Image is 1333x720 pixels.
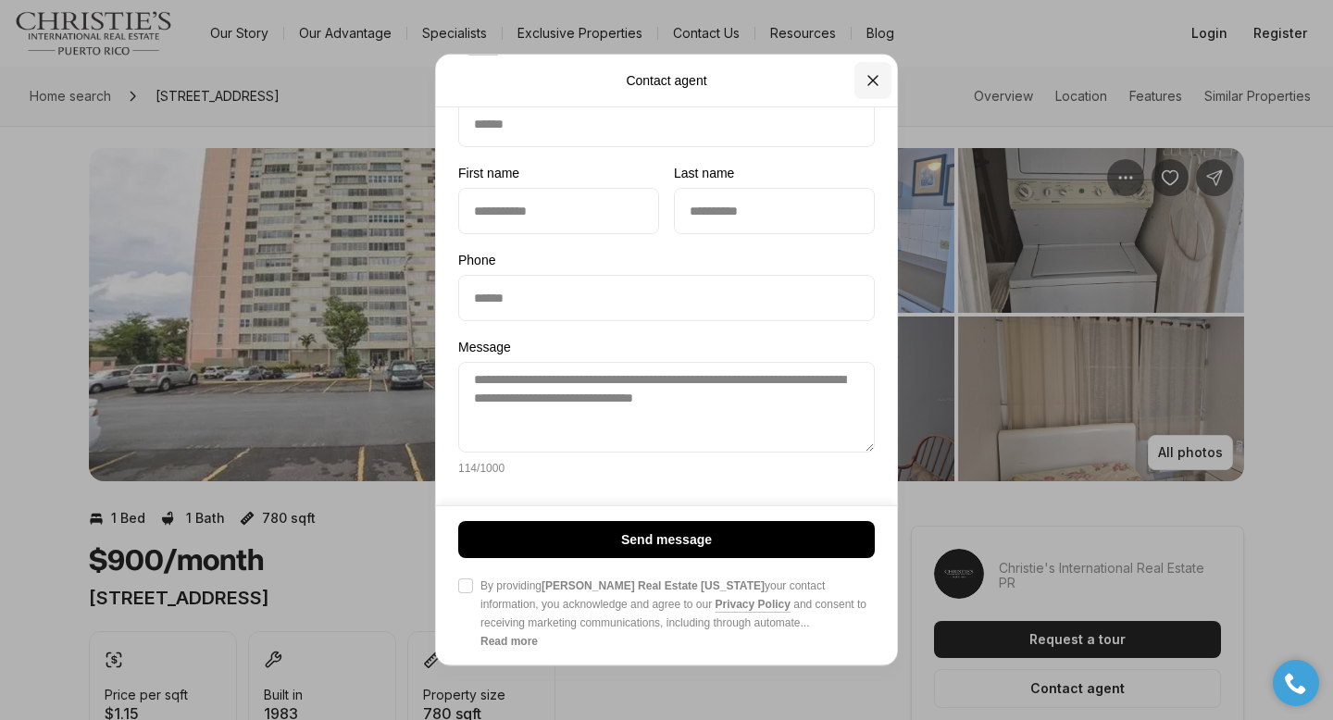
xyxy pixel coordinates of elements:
input: First name [459,189,658,233]
p: Contact agent [626,73,706,88]
button: Send message [458,521,875,558]
input: Last name [675,189,874,233]
label: Phone [458,253,875,267]
label: Message [458,340,875,354]
b: Read more [480,635,538,648]
button: Close [854,62,891,99]
label: Last name [674,166,875,180]
input: Phone [459,276,874,320]
b: [PERSON_NAME] Real Estate [US_STATE] [542,579,765,592]
p: 114 / 1000 [458,462,505,475]
input: Email [459,102,874,146]
a: Privacy Policy [716,598,791,611]
label: First name [458,166,659,180]
span: By providing your contact information, you acknowledge and agree to our and consent to receiving ... [480,577,875,632]
p: Send message [621,532,712,547]
textarea: Message114/1000 [458,362,875,453]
